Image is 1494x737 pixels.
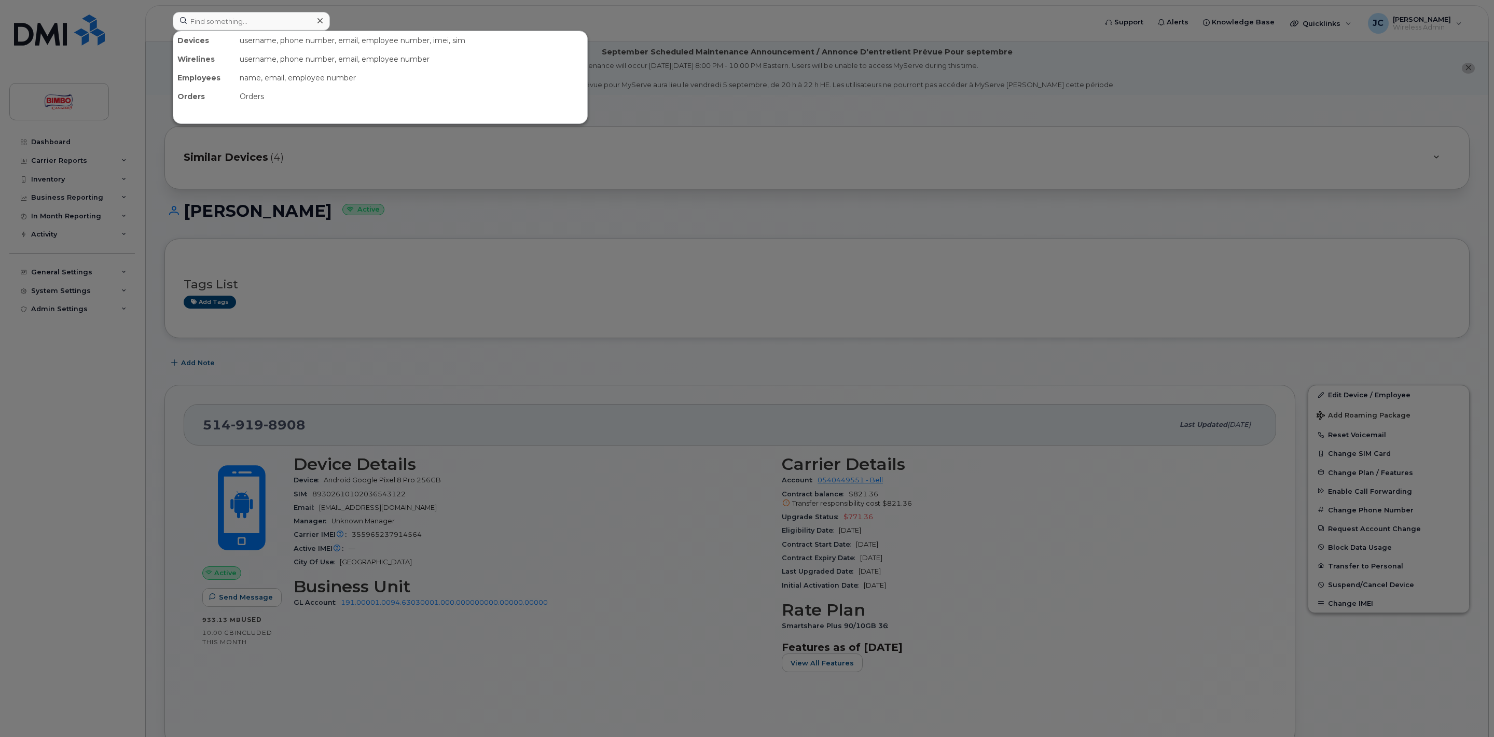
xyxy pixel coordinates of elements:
[236,68,587,87] div: name, email, employee number
[236,50,587,68] div: username, phone number, email, employee number
[173,50,236,68] div: Wirelines
[173,31,236,50] div: Devices
[236,31,587,50] div: username, phone number, email, employee number, imei, sim
[236,87,587,106] div: Orders
[173,68,236,87] div: Employees
[173,87,236,106] div: Orders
